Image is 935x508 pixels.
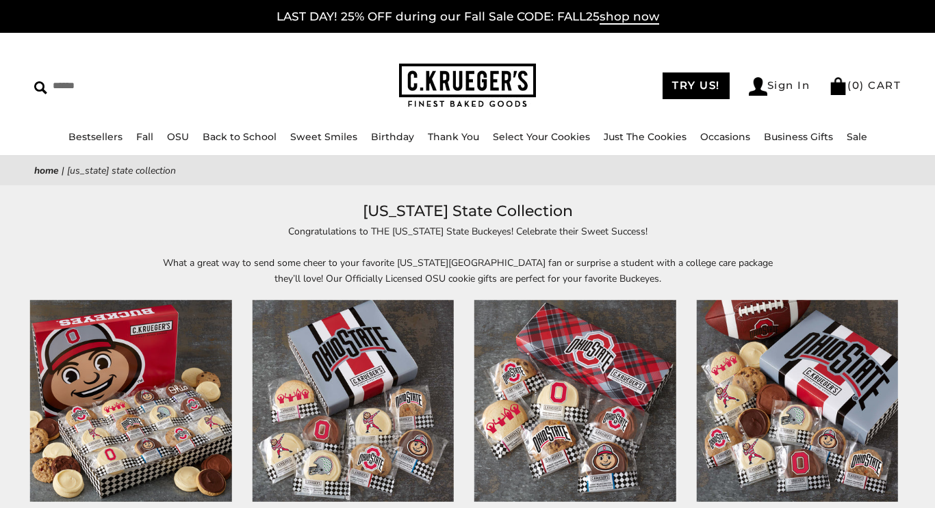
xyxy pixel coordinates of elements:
a: Just The Cookies [604,131,687,143]
span: 0 [852,79,860,92]
a: Back to School [203,131,277,143]
a: Bestsellers [68,131,123,143]
a: Select Your Cookies [493,131,590,143]
img: OSU Striped Cookie Gift Box - Assorted Cookies [696,300,897,501]
img: OSU Scarlet & Grey Half Dozen Sampler - Assorted Cookies [474,300,676,501]
a: Fall [136,131,153,143]
p: What a great way to send some cheer to your favorite [US_STATE][GEOGRAPHIC_DATA] fan or surprise ... [153,255,782,286]
a: TRY US! [663,72,730,99]
a: Birthday [371,131,414,143]
img: C.KRUEGER'S [399,64,536,108]
a: OSU [167,131,189,143]
span: [US_STATE] State Collection [67,164,176,177]
img: Account [749,77,767,96]
a: Sign In [749,77,810,96]
a: Thank You [428,131,479,143]
img: OSU Brutus Buckeye Cookie Gift Boxes - Assorted Cookies [30,300,231,501]
a: LAST DAY! 25% OFF during our Fall Sale CODE: FALL25shop now [277,10,659,25]
img: Bag [829,77,847,95]
h1: [US_STATE] State Collection [55,199,880,224]
img: Search [34,81,47,94]
span: shop now [600,10,659,25]
span: | [62,164,64,177]
nav: breadcrumbs [34,163,901,178]
input: Search [34,75,235,96]
p: Congratulations to THE [US_STATE] State Buckeyes! Celebrate their Sweet Success! [153,224,782,239]
a: (0) CART [829,79,901,92]
a: Home [34,164,59,177]
a: Sale [847,131,867,143]
a: Business Gifts [764,131,833,143]
a: Occasions [700,131,750,143]
a: Sweet Smiles [290,131,357,143]
img: OSU Striped Cookies Gift Box - Assorted Cookies [253,300,454,501]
